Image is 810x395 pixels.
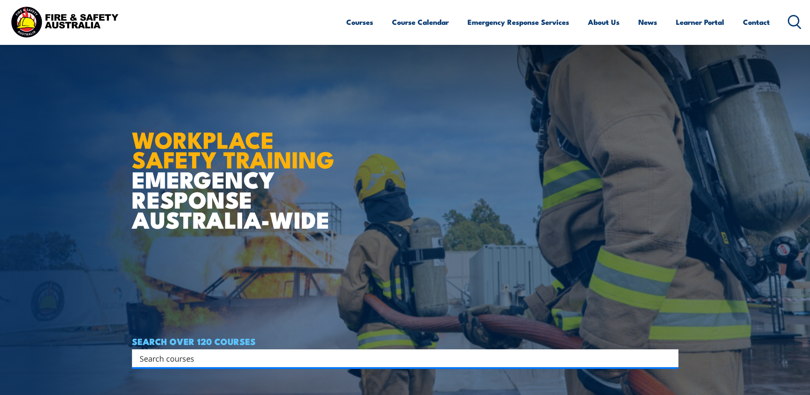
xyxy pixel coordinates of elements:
a: About Us [588,11,620,33]
strong: WORKPLACE SAFETY TRAINING [132,121,334,177]
button: Search magnifier button [664,352,675,364]
a: Courses [346,11,373,33]
input: Search input [140,352,660,365]
h4: SEARCH OVER 120 COURSES [132,336,678,346]
form: Search form [141,352,661,364]
a: Course Calendar [392,11,449,33]
a: Emergency Response Services [468,11,569,33]
a: News [638,11,657,33]
a: Contact [743,11,770,33]
h1: EMERGENCY RESPONSE AUSTRALIA-WIDE [132,108,341,229]
a: Learner Portal [676,11,724,33]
